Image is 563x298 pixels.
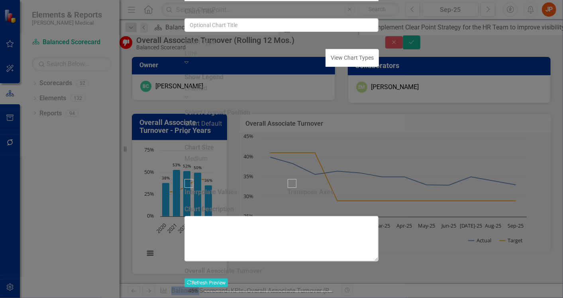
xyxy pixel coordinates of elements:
[184,73,224,82] label: Show Legend
[184,279,228,287] button: Refresh Preview
[326,49,379,67] button: View Chart Types
[184,143,214,152] label: Chart Size
[188,287,198,294] text: 45%
[184,267,379,275] h3: Overall Associate Turnover
[184,84,379,93] div: Enabled
[184,119,379,129] div: Chart Default
[184,154,379,164] div: Medium
[184,7,214,16] label: Chart Title
[184,108,250,117] label: Select Legend Position
[184,188,237,197] div: Interpolate Values
[184,38,216,47] label: Chart Type
[184,18,379,32] input: Optional Chart Title
[184,49,326,58] div: Line
[288,188,334,197] div: Transpose Axes
[184,205,234,214] label: Chart Description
